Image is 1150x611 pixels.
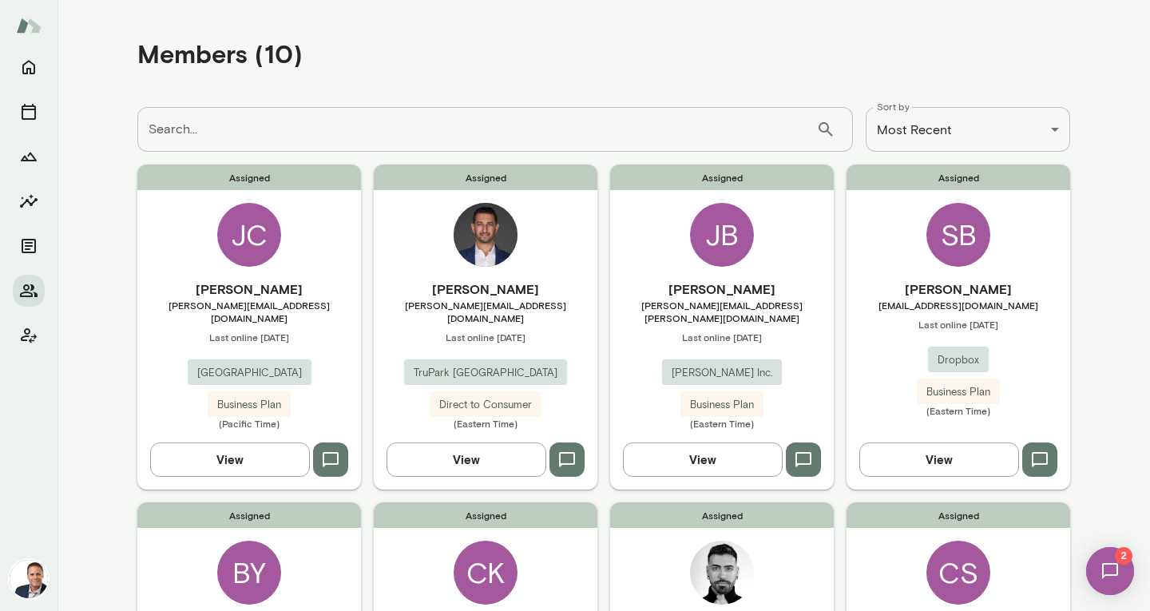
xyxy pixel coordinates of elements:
span: (Eastern Time) [610,417,834,430]
div: JC [217,203,281,267]
img: Jon Fraser [10,560,48,598]
h6: [PERSON_NAME] [137,280,361,299]
span: TruPark [GEOGRAPHIC_DATA] [404,365,567,381]
span: Last online [DATE] [847,318,1070,331]
span: Assigned [137,165,361,190]
span: Assigned [610,165,834,190]
button: Home [13,51,45,83]
span: [EMAIL_ADDRESS][DOMAIN_NAME] [847,299,1070,311]
button: Documents [13,230,45,262]
h4: Members (10) [137,38,303,69]
span: Assigned [374,165,597,190]
span: Last online [DATE] [137,331,361,343]
button: Sessions [13,96,45,128]
span: Assigned [847,165,1070,190]
span: (Pacific Time) [137,417,361,430]
div: BY [217,541,281,605]
button: Members [13,275,45,307]
div: SB [926,203,990,267]
button: Client app [13,319,45,351]
button: View [387,442,546,476]
h6: [PERSON_NAME] [374,280,597,299]
span: (Eastern Time) [374,417,597,430]
span: Last online [DATE] [610,331,834,343]
span: [GEOGRAPHIC_DATA] [188,365,311,381]
span: (Eastern Time) [847,404,1070,417]
span: Direct to Consumer [430,397,541,413]
span: Assigned [137,502,361,528]
button: View [623,442,783,476]
span: Business Plan [680,397,763,413]
span: Dropbox [928,352,989,368]
span: [PERSON_NAME] Inc. [662,365,782,381]
div: JB [690,203,754,267]
label: Sort by [877,100,910,113]
div: CS [926,541,990,605]
span: Assigned [610,502,834,528]
span: Assigned [374,502,597,528]
h6: [PERSON_NAME] [610,280,834,299]
div: Most Recent [866,107,1070,152]
h6: [PERSON_NAME] [847,280,1070,299]
img: Alex Kugell [690,541,754,605]
div: CK [454,541,517,605]
img: Aaron Alamary [454,203,517,267]
button: Insights [13,185,45,217]
span: Assigned [847,502,1070,528]
span: [PERSON_NAME][EMAIL_ADDRESS][DOMAIN_NAME] [374,299,597,324]
button: View [150,442,310,476]
span: Business Plan [208,397,291,413]
span: Business Plan [917,384,1000,400]
span: [PERSON_NAME][EMAIL_ADDRESS][DOMAIN_NAME] [137,299,361,324]
img: Mento [16,10,42,41]
span: Last online [DATE] [374,331,597,343]
span: [PERSON_NAME][EMAIL_ADDRESS][PERSON_NAME][DOMAIN_NAME] [610,299,834,324]
button: View [859,442,1019,476]
button: Growth Plan [13,141,45,173]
